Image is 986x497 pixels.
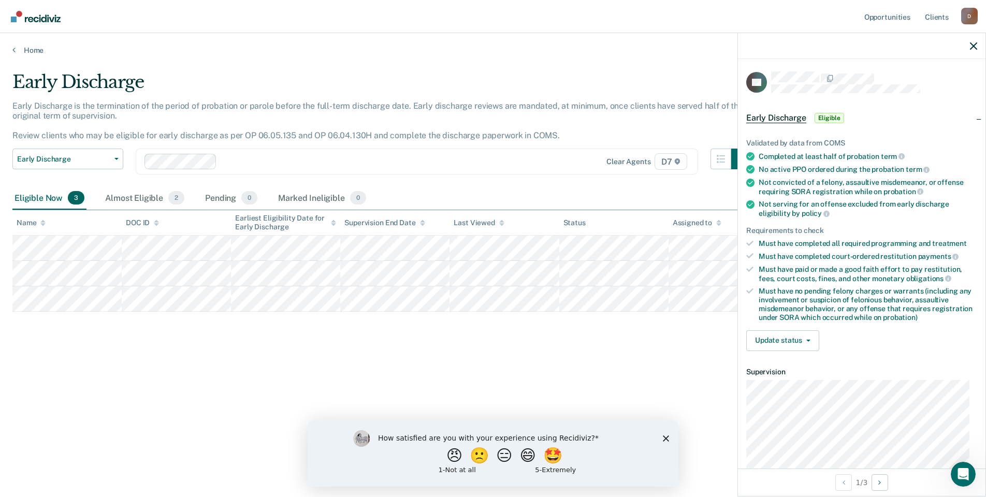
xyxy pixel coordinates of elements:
[203,187,259,210] div: Pending
[759,239,977,248] div: Must have completed all required programming and
[883,313,918,321] span: probation)
[12,187,86,210] div: Eligible Now
[350,191,366,204] span: 0
[906,165,930,173] span: term
[802,209,830,217] span: policy
[759,252,977,261] div: Must have completed court-ordered restitution
[12,101,748,141] p: Early Discharge is the termination of the period of probation or parole before the full-term disc...
[746,330,819,351] button: Update status
[759,152,977,161] div: Completed at least half of probation
[308,420,678,487] iframe: Survey by Kim from Recidiviz
[881,152,905,160] span: term
[835,474,852,491] button: Previous Opportunity
[606,157,650,166] div: Clear agents
[746,113,806,123] span: Early Discharge
[759,265,977,283] div: Must have paid or made a good faith effort to pay restitution, fees, court costs, fines, and othe...
[241,191,257,204] span: 0
[454,218,504,227] div: Last Viewed
[746,226,977,235] div: Requirements to check
[961,8,978,24] button: Profile dropdown button
[759,178,977,196] div: Not convicted of a felony, assaultive misdemeanor, or offense requiring SORA registration while on
[759,165,977,174] div: No active PPO ordered during the probation
[951,462,976,487] iframe: Intercom live chat
[673,218,721,227] div: Assigned to
[12,71,752,101] div: Early Discharge
[276,187,368,210] div: Marked Ineligible
[759,287,977,321] div: Must have no pending felony charges or warrants (including any involvement or suspicion of feloni...
[655,153,687,170] span: D7
[872,474,888,491] button: Next Opportunity
[103,187,186,210] div: Almost Eligible
[883,187,924,196] span: probation
[11,11,61,22] img: Recidiviz
[746,139,977,148] div: Validated by data from COMS
[17,155,110,164] span: Early Discharge
[746,368,977,376] dt: Supervision
[563,218,586,227] div: Status
[906,274,951,283] span: obligations
[738,101,985,135] div: Early DischargeEligible
[68,191,84,204] span: 3
[12,46,974,55] a: Home
[17,218,46,227] div: Name
[738,469,985,496] div: 1 / 3
[961,8,978,24] div: D
[932,239,967,247] span: treatment
[126,218,159,227] div: DOC ID
[759,200,977,217] div: Not serving for an offense excluded from early discharge eligibility by
[815,113,844,123] span: Eligible
[168,191,184,204] span: 2
[918,252,959,260] span: payments
[235,214,336,231] div: Earliest Eligibility Date for Early Discharge
[344,218,425,227] div: Supervision End Date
